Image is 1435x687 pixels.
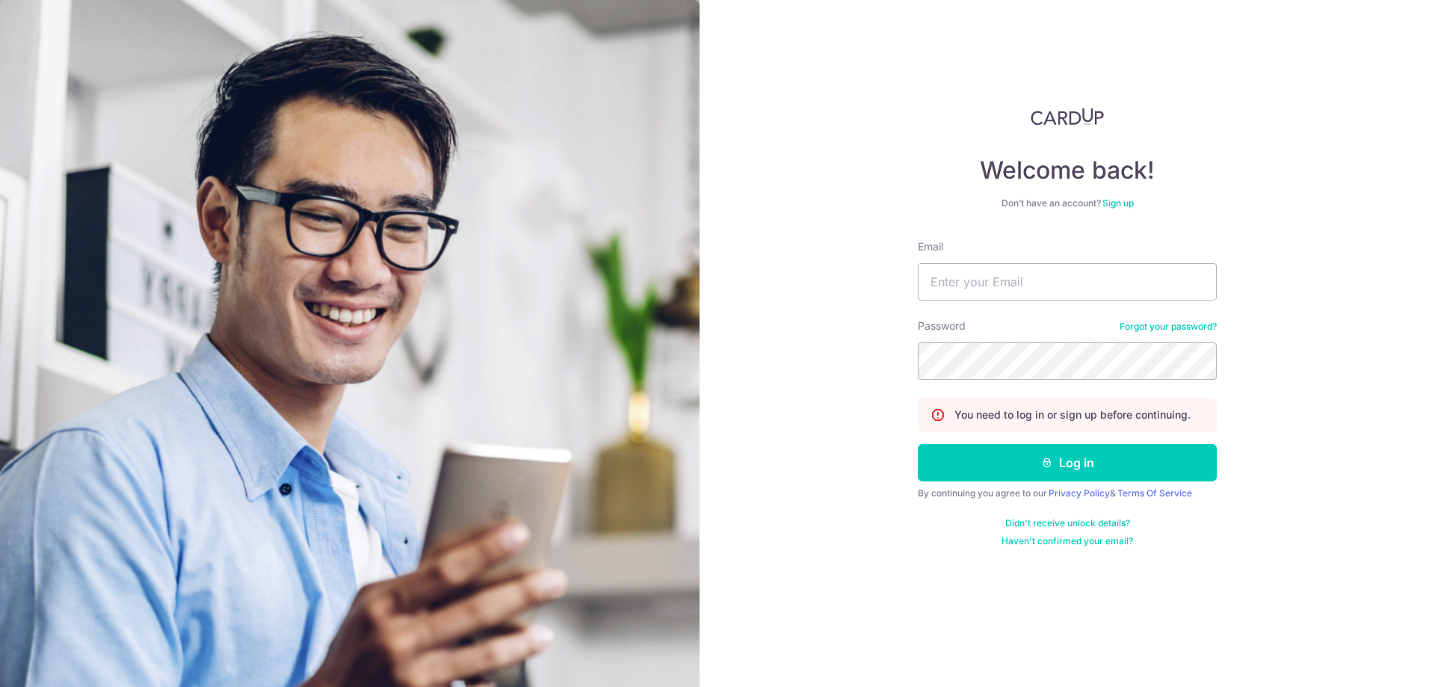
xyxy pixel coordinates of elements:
[1120,321,1217,333] a: Forgot your password?
[918,197,1217,209] div: Don’t have an account?
[1005,517,1130,529] a: Didn't receive unlock details?
[1049,487,1110,499] a: Privacy Policy
[1102,197,1134,209] a: Sign up
[1031,108,1104,126] img: CardUp Logo
[1117,487,1192,499] a: Terms Of Service
[954,407,1191,422] p: You need to log in or sign up before continuing.
[918,487,1217,499] div: By continuing you agree to our &
[918,318,966,333] label: Password
[918,239,943,254] label: Email
[1002,535,1133,547] a: Haven't confirmed your email?
[918,155,1217,185] h4: Welcome back!
[918,444,1217,481] button: Log in
[918,263,1217,301] input: Enter your Email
